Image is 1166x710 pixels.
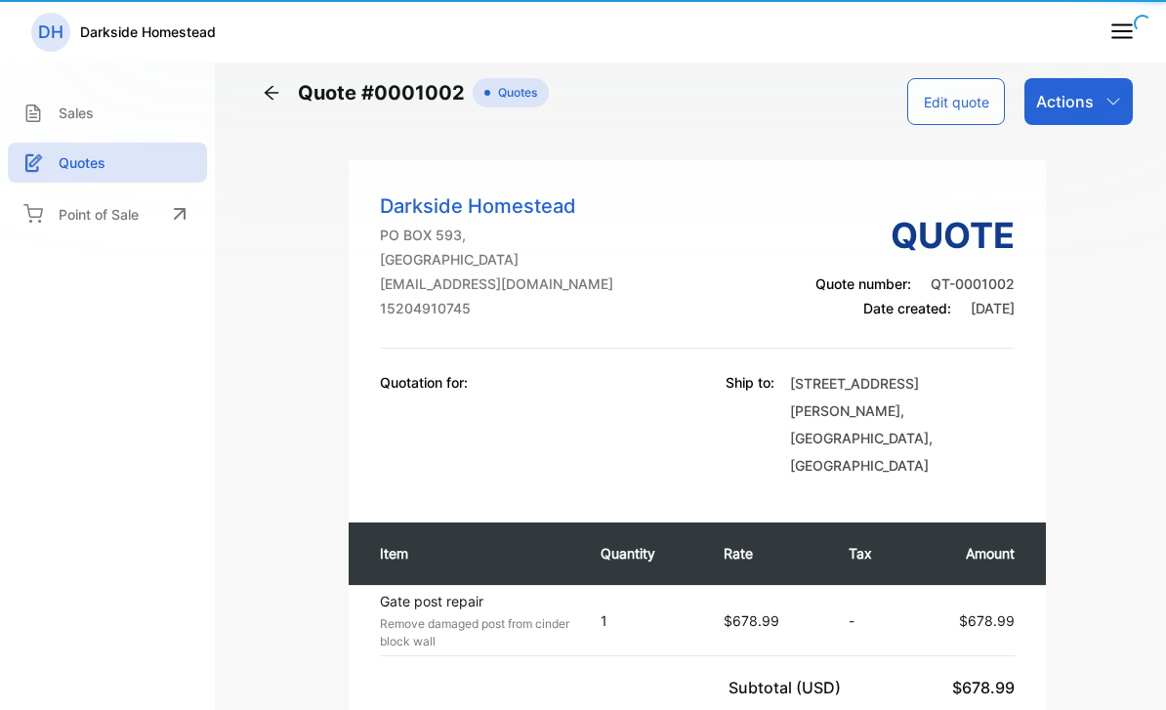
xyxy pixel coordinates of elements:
span: $678.99 [959,612,1015,629]
p: Point of Sale [59,204,139,225]
a: Quotes [8,143,207,183]
a: Sales [8,93,207,133]
p: Rate [724,543,809,564]
p: Amount [931,543,1015,564]
p: Quotation for: [380,372,468,393]
span: [STREET_ADDRESS][PERSON_NAME] [790,375,919,419]
p: PO BOX 593, [380,225,613,245]
span: $678.99 [724,612,779,629]
p: Darkside Homestead [80,21,216,42]
span: $678.99 [952,678,1015,697]
button: Actions [1024,78,1133,125]
p: Darkside Homestead [380,191,613,221]
p: Quote number: [815,273,1015,294]
span: [DATE] [971,300,1015,316]
p: Ship to: [726,372,774,480]
p: Tax [849,543,892,564]
span: Quotes [490,84,537,102]
span: QT-0001002 [931,275,1015,292]
p: 1 [601,610,685,631]
p: Quotes [59,152,105,173]
p: Remove damaged post from cinder block wall [380,615,580,650]
p: [GEOGRAPHIC_DATA] [380,249,613,270]
a: Point of Sale [8,192,207,235]
p: Gate post repair [380,591,580,611]
p: Sales [59,103,94,123]
p: - [849,610,892,631]
p: Quantity [601,543,685,564]
span: Quote #0001002 [298,78,473,107]
h3: Quote [815,209,1015,262]
p: Item [380,543,562,564]
p: Subtotal (USD) [729,676,849,699]
p: DH [38,20,63,45]
p: [EMAIL_ADDRESS][DOMAIN_NAME] [380,273,613,294]
p: Actions [1036,90,1094,113]
button: Edit quote [907,78,1005,125]
p: Date created: [815,298,1015,318]
p: 15204910745 [380,298,613,318]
